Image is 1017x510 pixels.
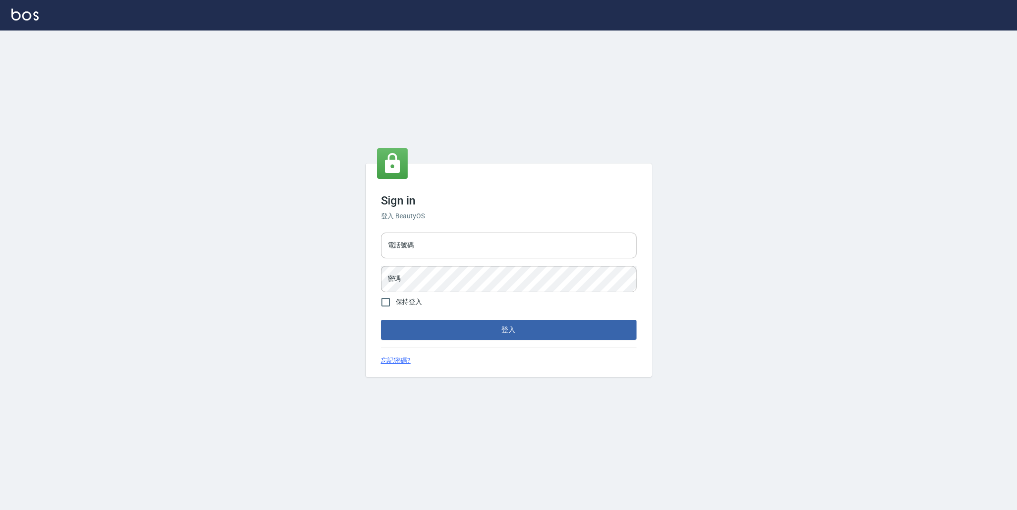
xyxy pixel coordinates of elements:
span: 保持登入 [396,297,422,307]
h3: Sign in [381,194,637,207]
img: Logo [11,9,39,20]
h6: 登入 BeautyOS [381,211,637,221]
button: 登入 [381,320,637,340]
a: 忘記密碼? [381,356,411,366]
